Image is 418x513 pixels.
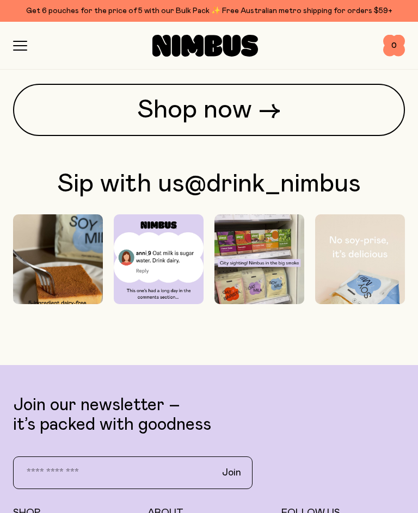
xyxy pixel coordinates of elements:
[13,214,103,374] img: 528688359_18043121924644474_5866085456797244500_n.jpg
[185,171,361,197] a: @drink_nimbus
[114,214,204,326] img: 527609403_18042905285644474_9116489612152162020_n.jpg
[57,171,361,197] h2: Sip with us
[213,461,250,484] button: Join
[13,4,405,17] div: Get 6 pouches for the price of 5 with our Bulk Pack ✨ Free Australian metro shipping for orders $59+
[214,214,304,374] img: 526760552_18042453836644474_4180528829091193689_n.jpg
[383,35,405,57] button: 0
[222,466,241,479] span: Join
[13,84,405,136] a: Shop now →
[13,395,405,435] p: Join our newsletter – it’s packed with goodness
[315,214,405,374] img: 525349737_18042279788644474_830741399602821805_n.jpg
